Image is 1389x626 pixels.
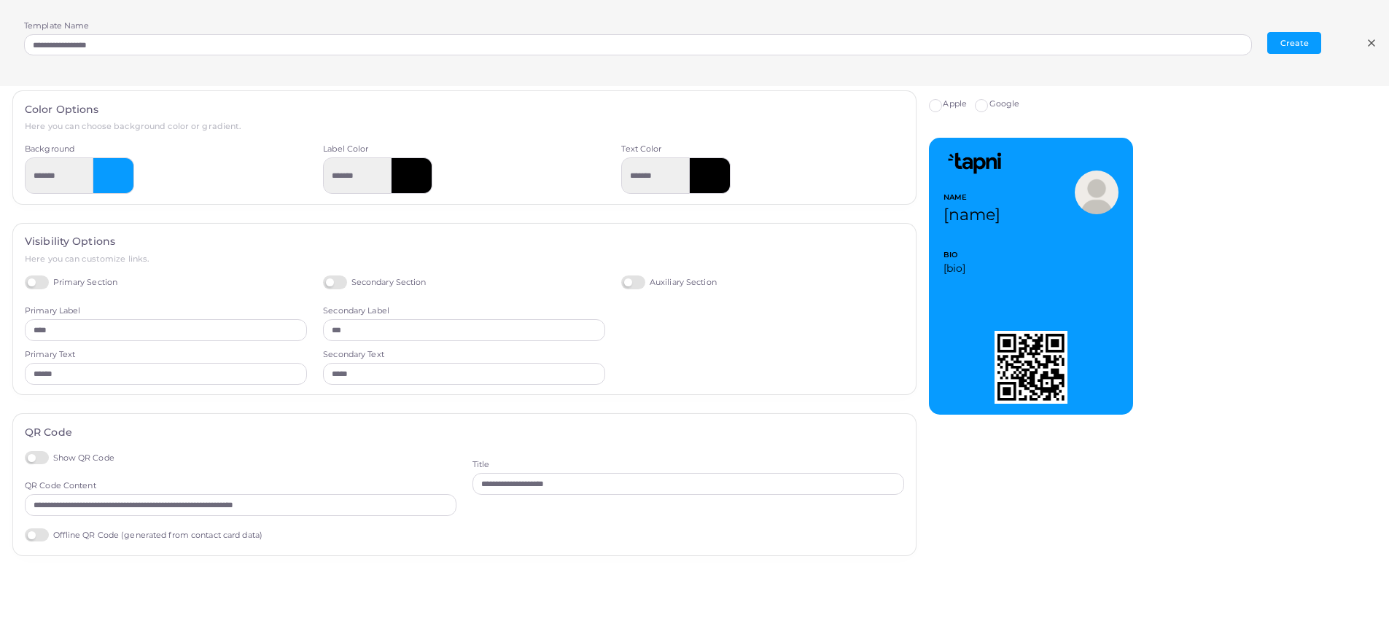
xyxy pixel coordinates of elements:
[943,192,1009,203] span: NAME
[25,144,74,155] label: Background
[25,122,904,131] h6: Here you can choose background color or gradient.
[25,103,904,116] h4: Color Options
[943,261,1118,275] span: [bio]
[1075,171,1118,214] img: user.png
[25,528,262,542] label: Offline QR Code (generated from contact card data)
[943,98,967,109] span: Apple
[1267,32,1321,54] button: Create
[25,349,75,361] label: Primary Text
[943,250,1118,261] span: BIO
[25,254,904,264] h6: Here you can customize links.
[472,459,490,471] label: Title
[323,275,426,289] label: Secondary Section
[989,98,1020,109] span: Google
[943,205,1001,224] span: [name]
[25,305,80,317] label: Primary Label
[25,480,96,492] label: QR Code Content
[25,426,904,439] h4: QR Code
[25,235,904,248] h4: Visibility Options
[323,144,368,155] label: Label Color
[943,152,1009,174] img: Logo
[621,275,716,289] label: Auxiliary Section
[24,20,89,32] label: Template Name
[323,349,384,361] label: Secondary Text
[323,305,389,317] label: Secondary Label
[25,275,117,289] label: Primary Section
[25,451,114,465] label: Show QR Code
[995,331,1067,404] img: QR Code
[621,144,661,155] label: Text Color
